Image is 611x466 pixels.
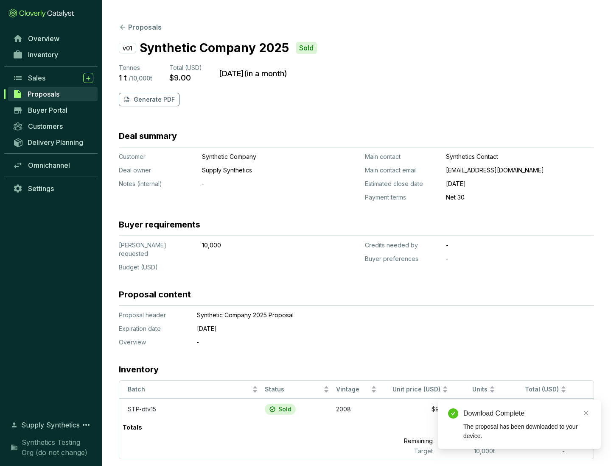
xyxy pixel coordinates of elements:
[119,338,187,347] p: Overview
[8,135,98,149] a: Delivery Planning
[119,166,195,175] p: Deal owner
[28,50,58,59] span: Inventory
[380,398,451,420] td: $9.00
[28,138,83,147] span: Delivery Planning
[446,241,594,250] p: -
[451,381,499,398] th: Units
[333,381,380,398] th: Vintage
[525,386,559,393] span: Total (USD)
[119,219,200,230] h3: Buyer requirements
[8,119,98,133] a: Customers
[28,74,45,82] span: Sales
[119,311,187,319] p: Proposal header
[119,363,159,375] h3: Inventory
[446,166,594,175] p: [EMAIL_ADDRESS][DOMAIN_NAME]
[455,386,488,394] span: Units
[392,386,440,393] span: Unit price (USD)
[365,255,439,263] p: Buyer preferences
[202,241,317,250] p: 10,000
[119,130,177,142] h3: Deal summary
[463,408,591,419] div: Download Complete
[119,264,158,271] span: Budget (USD)
[28,34,59,43] span: Overview
[8,71,98,85] a: Sales
[28,184,54,193] span: Settings
[128,405,156,413] a: STP-dtv15
[119,153,195,161] p: Customer
[499,398,570,420] td: $9.00
[299,44,314,53] p: Sold
[202,166,317,175] p: Supply Synthetics
[134,95,175,104] p: Generate PDF
[366,447,436,455] p: Target
[436,435,499,447] p: 9,999 t
[583,410,589,416] span: close
[265,386,322,394] span: Status
[8,31,98,46] a: Overview
[451,398,499,420] td: 1
[21,420,80,430] span: Supply Synthetics
[366,435,436,447] p: Remaining
[448,408,458,419] span: check-circle
[333,398,380,420] td: 2008
[202,153,317,161] p: Synthetic Company
[140,39,289,57] p: Synthetic Company 2025
[8,103,98,117] a: Buyer Portal
[8,181,98,196] a: Settings
[119,73,127,83] p: 1 t
[197,325,553,333] p: [DATE]
[336,386,369,394] span: Vintage
[28,161,70,169] span: Omnichannel
[365,241,439,250] p: Credits needed by
[365,153,439,161] p: Main contact
[436,447,499,455] p: 10,000 t
[463,422,591,441] div: The proposal has been downloaded to your device.
[119,241,195,258] p: [PERSON_NAME] requested
[119,288,191,300] h3: Proposal content
[197,338,553,347] p: ‐
[169,73,191,83] p: $9.00
[128,386,250,394] span: Batch
[202,180,317,188] p: ‐
[28,122,63,130] span: Customers
[119,64,152,72] p: Tonnes
[197,311,553,319] p: Synthetic Company 2025 Proposal
[446,193,594,202] p: Net 30
[8,87,98,101] a: Proposals
[436,420,498,435] p: 1 t
[446,180,594,188] p: [DATE]
[22,437,93,458] span: Synthetics Testing Org (do not change)
[278,405,291,413] p: Sold
[169,64,202,71] span: Total (USD)
[365,180,439,188] p: Estimated close date
[365,166,439,175] p: Main contact email
[219,69,287,78] p: [DATE] ( in a month )
[119,420,146,435] p: Totals
[119,180,195,188] p: Notes (internal)
[129,75,152,82] p: / 10,000 t
[119,93,179,106] button: Generate PDF
[581,408,591,418] a: Close
[119,325,187,333] p: Expiration date
[261,381,333,398] th: Status
[446,153,594,161] p: Synthetics Contact
[119,22,162,32] button: Proposals
[28,90,59,98] span: Proposals
[446,255,594,263] p: ‐
[28,106,67,114] span: Buyer Portal
[365,193,439,202] p: Payment terms
[8,47,98,62] a: Inventory
[119,43,136,53] p: v01
[8,158,98,172] a: Omnichannel
[119,381,261,398] th: Batch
